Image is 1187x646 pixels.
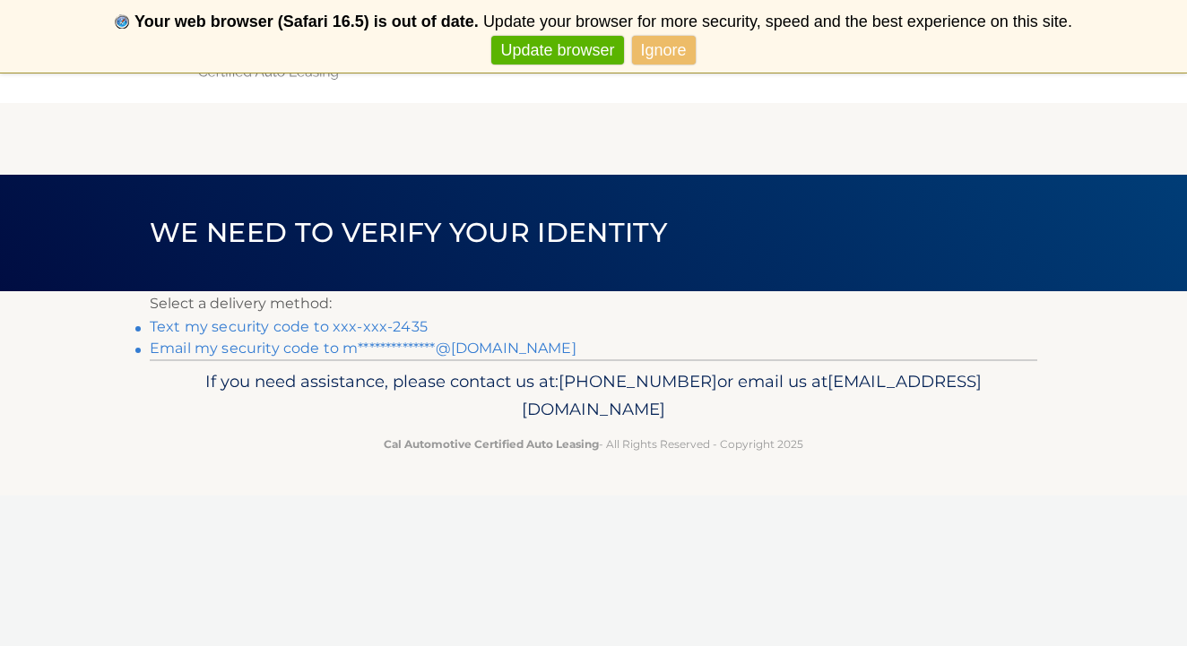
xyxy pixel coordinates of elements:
[150,216,667,249] span: We need to verify your identity
[632,36,696,65] a: Ignore
[161,367,1026,425] p: If you need assistance, please contact us at: or email us at
[150,318,428,335] a: Text my security code to xxx-xxx-2435
[161,435,1026,453] p: - All Rights Reserved - Copyright 2025
[150,291,1037,316] p: Select a delivery method:
[491,36,623,65] a: Update browser
[483,13,1072,30] span: Update your browser for more security, speed and the best experience on this site.
[559,371,717,392] span: [PHONE_NUMBER]
[384,437,599,451] strong: Cal Automotive Certified Auto Leasing
[134,13,479,30] b: Your web browser (Safari 16.5) is out of date.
